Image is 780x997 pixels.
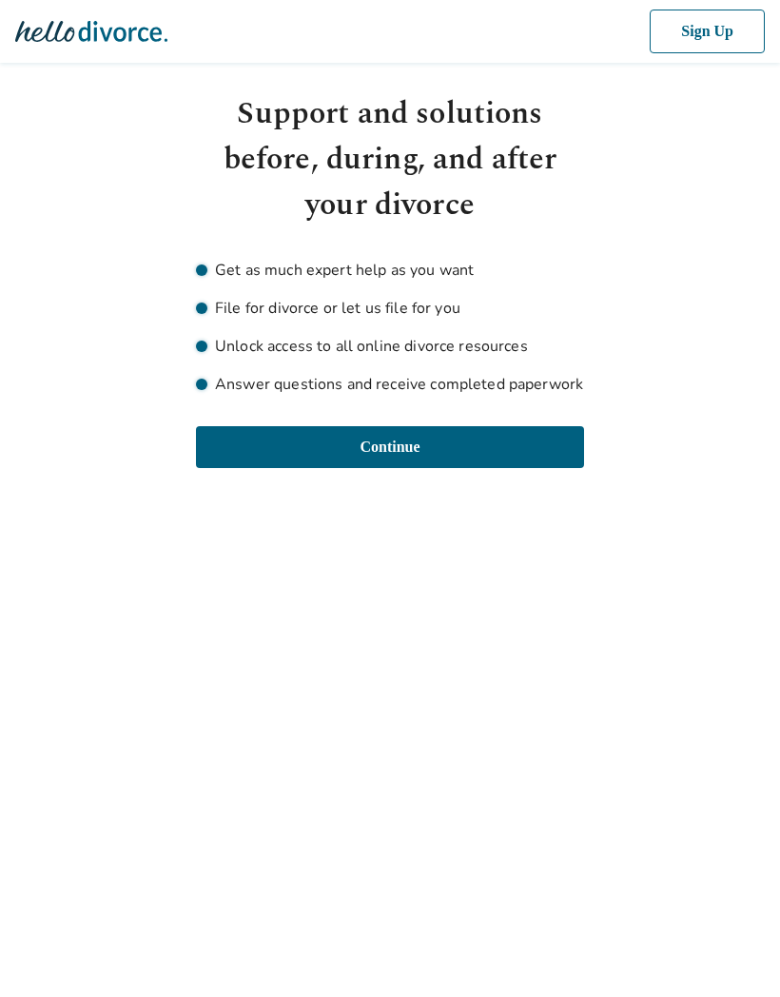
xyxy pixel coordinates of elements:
h1: Support and solutions before, during, and after your divorce [196,91,584,228]
img: Hello Divorce Logo [15,12,167,50]
li: Unlock access to all online divorce resources [196,335,584,358]
li: Answer questions and receive completed paperwork [196,373,584,396]
button: Sign Up [646,10,765,53]
li: File for divorce or let us file for you [196,297,584,320]
button: Continue [196,426,584,468]
li: Get as much expert help as you want [196,259,584,282]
